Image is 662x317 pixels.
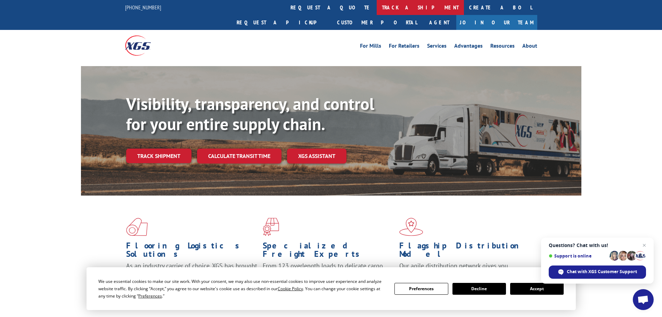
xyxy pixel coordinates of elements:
div: Cookie Consent Prompt [87,267,576,310]
span: Our agile distribution network gives you nationwide inventory management on demand. [399,262,527,278]
a: For Retailers [389,43,419,51]
img: xgs-icon-flagship-distribution-model-red [399,218,423,236]
h1: Specialized Freight Experts [263,241,394,262]
a: Agent [422,15,456,30]
h1: Flooring Logistics Solutions [126,241,258,262]
button: Accept [510,283,564,295]
a: Services [427,43,447,51]
a: For Mills [360,43,381,51]
p: From 123 overlength loads to delicate cargo, our experienced staff knows the best way to move you... [263,262,394,293]
div: Open chat [633,289,654,310]
span: Chat with XGS Customer Support [567,269,637,275]
a: Calculate transit time [197,149,281,164]
a: Request a pickup [231,15,332,30]
img: xgs-icon-focused-on-flooring-red [263,218,279,236]
a: Customer Portal [332,15,422,30]
img: xgs-icon-total-supply-chain-intelligence-red [126,218,148,236]
a: About [522,43,537,51]
a: Track shipment [126,149,191,163]
button: Preferences [394,283,448,295]
a: [PHONE_NUMBER] [125,4,161,11]
b: Visibility, transparency, and control for your entire supply chain. [126,93,374,135]
span: As an industry carrier of choice, XGS has brought innovation and dedication to flooring logistics... [126,262,257,286]
span: Preferences [138,293,162,299]
button: Decline [452,283,506,295]
span: Support is online [549,253,607,259]
span: Cookie Policy [278,286,303,292]
div: We use essential cookies to make our site work. With your consent, we may also use non-essential ... [98,278,386,300]
span: Close chat [640,241,648,249]
a: XGS ASSISTANT [287,149,346,164]
a: Resources [490,43,515,51]
a: Join Our Team [456,15,537,30]
h1: Flagship Distribution Model [399,241,531,262]
div: Chat with XGS Customer Support [549,266,646,279]
span: Questions? Chat with us! [549,243,646,248]
a: Advantages [454,43,483,51]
